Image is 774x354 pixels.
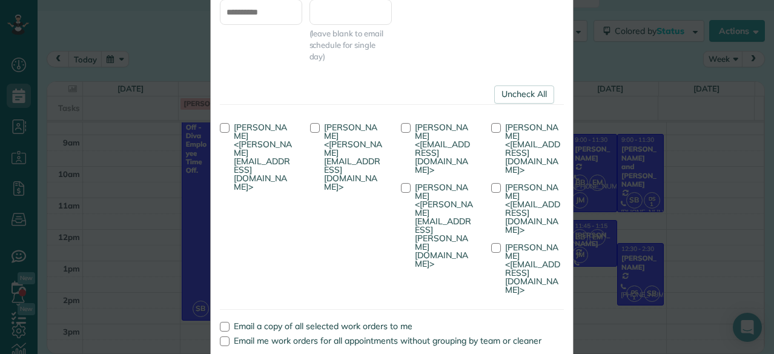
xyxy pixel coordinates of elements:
span: [PERSON_NAME] <[PERSON_NAME][EMAIL_ADDRESS][PERSON_NAME][DOMAIN_NAME]> [415,182,473,269]
span: [PERSON_NAME] <[EMAIL_ADDRESS][DOMAIN_NAME]> [505,122,560,175]
a: Uncheck All [494,85,554,104]
span: [PERSON_NAME] <[EMAIL_ADDRESS][DOMAIN_NAME]> [415,122,470,175]
span: [PERSON_NAME] <[PERSON_NAME][EMAIL_ADDRESS][DOMAIN_NAME]> [234,122,292,192]
span: Email me work orders for all appointments without grouping by team or cleaner [234,335,541,346]
span: [PERSON_NAME] <[EMAIL_ADDRESS][DOMAIN_NAME]> [505,182,560,235]
span: (leave blank to email schedule for single day) [309,28,392,62]
span: [PERSON_NAME] <[PERSON_NAME][EMAIL_ADDRESS][DOMAIN_NAME]> [324,122,382,192]
span: [PERSON_NAME] <[EMAIL_ADDRESS][DOMAIN_NAME]> [505,242,560,295]
span: Email a copy of all selected work orders to me [234,321,412,332]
